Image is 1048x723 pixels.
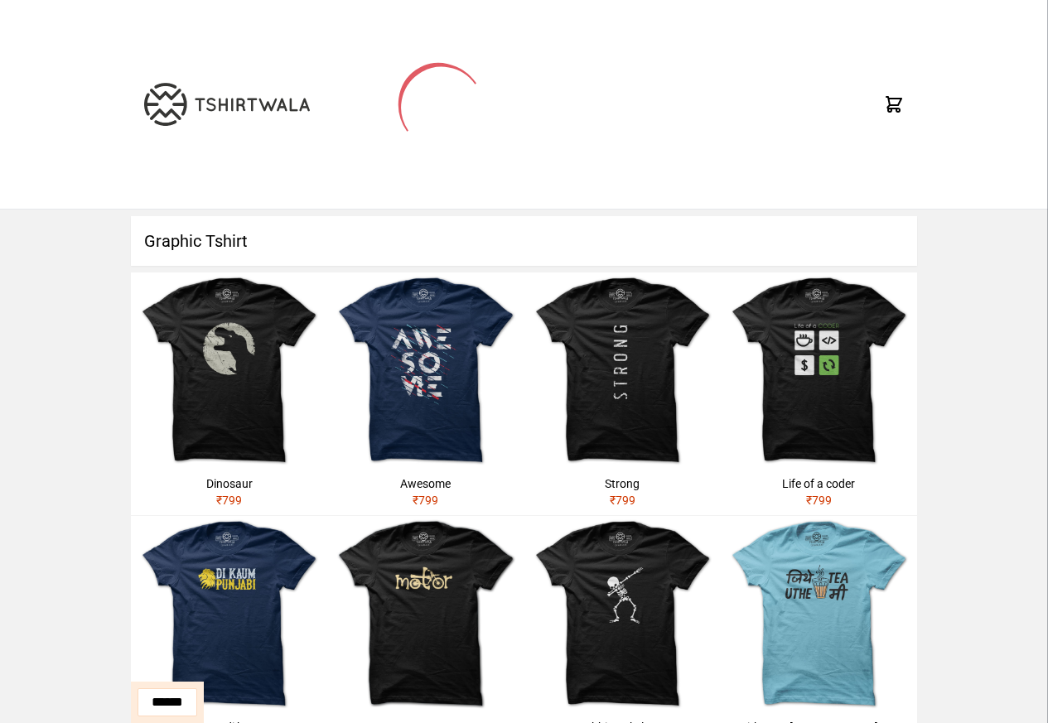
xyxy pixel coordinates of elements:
[413,494,438,507] span: ₹ 799
[131,272,327,515] a: Dinosaur₹799
[531,475,714,492] div: Strong
[524,516,721,712] img: skeleton-dabbing.jpg
[610,494,635,507] span: ₹ 799
[721,516,917,712] img: jithe-tea-uthe-me.jpg
[144,83,310,126] img: TW-LOGO-400-104.png
[131,216,917,266] h1: Graphic Tshirt
[216,494,242,507] span: ₹ 799
[131,516,327,712] img: shera-di-kaum-punjabi-1.jpg
[524,272,721,515] a: Strong₹799
[721,272,917,515] a: Life of a coder₹799
[327,272,524,515] a: Awesome₹799
[327,272,524,469] img: awesome.jpg
[727,475,910,492] div: Life of a coder
[806,494,832,507] span: ₹ 799
[524,272,721,469] img: strong.jpg
[327,516,524,712] img: motor.jpg
[334,475,517,492] div: Awesome
[131,272,327,469] img: dinosaur.jpg
[138,475,321,492] div: Dinosaur
[721,272,917,469] img: life-of-a-coder.jpg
